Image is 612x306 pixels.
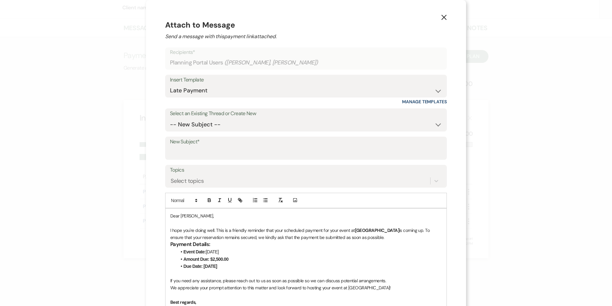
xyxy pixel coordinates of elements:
[171,176,204,185] div: Select topics
[224,58,318,67] span: ( [PERSON_NAME], [PERSON_NAME] )
[170,212,442,219] p: Dear [PERSON_NAME],
[402,99,447,105] a: Manage Templates
[170,277,442,284] p: If you need any assistance, please reach out to us as soon as possible so we can discuss potentia...
[170,227,442,241] p: I hope you're doing well. This is a friendly reminder that your scheduled payment for your event ...
[170,241,210,248] strong: Payment Details:
[170,109,442,118] label: Select an Existing Thread or Create New
[183,264,217,269] strong: Due Date: [DATE]
[170,75,442,85] div: Insert Template
[177,248,442,255] li: [DATE]
[170,284,442,291] p: We appreciate your prompt attention to this matter and look forward to hosting your event at [GEO...
[183,249,206,254] strong: Event Date:
[170,48,442,56] p: Recipients*
[170,56,442,69] div: Planning Portal Users
[170,137,442,147] label: New Subject*
[355,227,399,233] strong: [GEOGRAPHIC_DATA]
[170,166,442,175] label: Topics
[165,19,447,31] h4: Attach to Message
[170,299,196,305] strong: Best regards,
[165,33,447,40] h2: Send a message with this payment link attached.
[183,257,229,262] strong: Amount Due: $2,500.00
